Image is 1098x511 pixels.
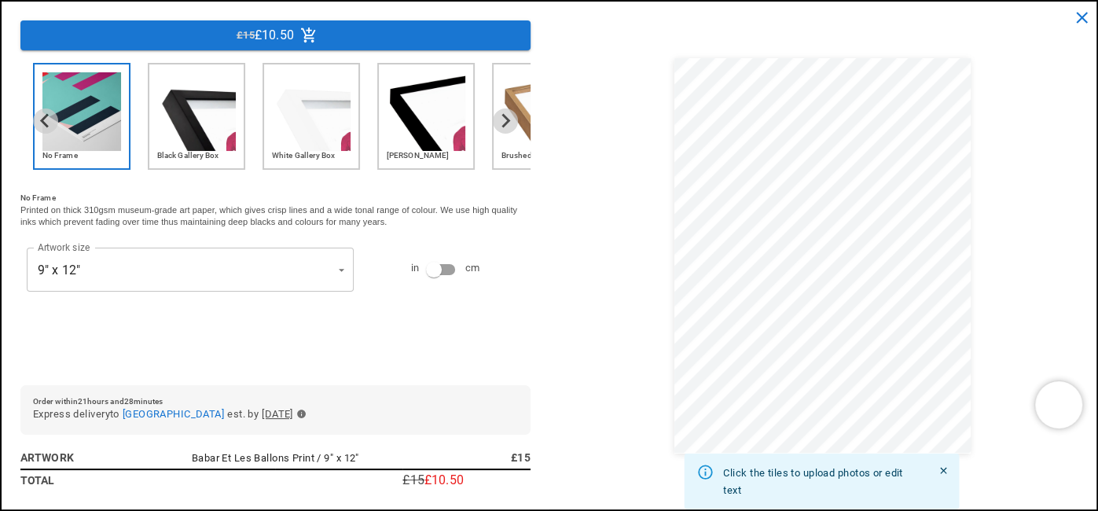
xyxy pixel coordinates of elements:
li: 2 of 6 [148,63,250,179]
h6: No Frame [20,192,531,204]
button: Next slide [493,108,518,134]
h6: [PERSON_NAME] [387,151,465,160]
li: 1 of 6 [33,63,135,179]
span: in [411,259,420,277]
span: Babar Et Les Ballons Print / 9" x 12" [192,452,359,464]
span: [GEOGRAPHIC_DATA] [123,408,224,420]
h6: Brushed Copper [501,151,580,160]
span: [DATE] [262,406,293,423]
span: £15 [237,27,255,44]
span: Express delivery to [33,406,119,423]
h6: Artwork [20,449,148,466]
button: £15£10.50 [20,20,531,50]
button: Close [934,461,953,480]
li: 4 of 6 [377,63,479,179]
div: Menu buttons [20,20,531,50]
div: Frame Option [20,63,531,179]
span: est. by [227,406,259,423]
p: £10.50 [255,29,294,42]
span: Click the tiles to upload photos or edit text [723,467,902,496]
div: 9" x 12" [27,248,354,292]
p: £15 [402,474,424,487]
h6: Total [20,472,148,489]
button: Previous slide [33,108,58,134]
label: Artwork size [38,241,90,254]
h6: Order within 21 hours and 28 minutes [33,398,518,406]
button: [GEOGRAPHIC_DATA] [123,406,224,423]
li: 5 of 6 [492,63,594,179]
li: 3 of 6 [263,63,365,179]
h6: Black Gallery Box [157,151,236,160]
p: Printed on thick 310gsm museum-grade art paper, which gives crisp lines and a wide tonal range of... [20,204,531,229]
span: cm [465,259,479,277]
h6: No Frame [42,151,121,160]
table: simple table [20,447,531,491]
iframe: Chatra live chat [1035,381,1082,428]
h6: White Gallery Box [272,151,351,160]
p: £10.50 [424,474,464,487]
h6: £15 [402,449,530,466]
button: close [1066,2,1098,34]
